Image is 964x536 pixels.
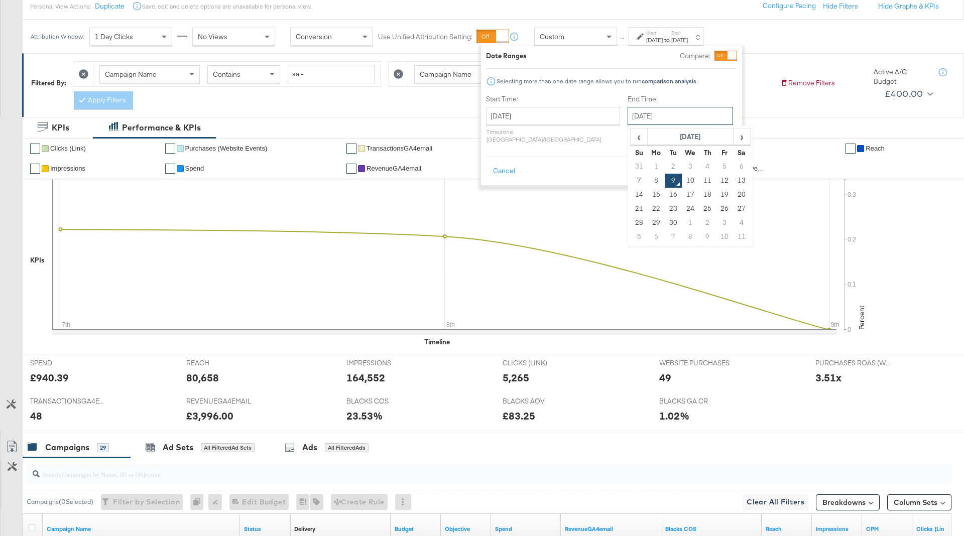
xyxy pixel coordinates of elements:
td: 14 [631,188,648,202]
input: Enter a search term [288,65,375,83]
div: Attribution Window: [30,33,84,40]
span: Spend [185,165,204,172]
div: Campaigns [45,442,89,453]
th: Fr [716,146,733,160]
span: Clear All Filters [747,496,804,508]
td: 5 [631,230,648,244]
td: 7 [665,230,682,244]
div: £3,996.00 [186,409,233,423]
div: Selecting more than one date range allows you to run . [496,78,698,85]
span: ↑ [618,37,628,40]
div: [DATE] [671,36,688,44]
th: Sa [733,146,750,160]
span: IMPRESSIONS [346,358,422,368]
span: ‹ [631,129,647,144]
strong: to [663,36,671,44]
button: Column Sets [887,494,951,510]
span: Impressions [50,165,85,172]
td: 20 [733,188,750,202]
span: Campaign Name [105,70,157,79]
td: 1 [648,160,665,174]
td: 4 [733,216,750,230]
a: ✔ [30,164,40,174]
div: KPIs [30,255,45,265]
td: 13 [733,174,750,188]
span: TRANSACTIONSGA4EMAIL [30,396,105,406]
span: WEBSITE PURCHASES [659,358,735,368]
div: Personal View Actions: [30,3,91,11]
div: All Filtered Ads [325,443,369,452]
td: 17 [682,188,699,202]
p: Timezone: [GEOGRAPHIC_DATA]/[GEOGRAPHIC_DATA] [486,128,620,143]
td: 22 [648,202,665,216]
th: Mo [648,146,665,160]
td: 15 [648,188,665,202]
td: 3 [716,216,733,230]
td: 3 [682,160,699,174]
div: Ads [302,442,317,453]
a: The number of times your ad was served. On mobile apps an ad is counted as served the first time ... [816,525,858,533]
div: 164,552 [346,370,385,385]
div: £940.39 [30,370,69,385]
label: Compare: [680,51,710,61]
td: 11 [699,174,716,188]
div: Filtered By: [31,78,66,88]
td: 11 [733,230,750,244]
button: Hide Filters [823,2,858,11]
td: 28 [631,216,648,230]
button: Hide Graphs & KPIs [878,2,939,11]
div: Active A/C Budget [874,67,929,86]
button: Remove Filters [780,78,835,88]
div: £400.00 [885,86,923,101]
th: Su [631,146,648,160]
button: Duplicate [95,2,125,11]
th: [DATE] [648,128,734,146]
text: Percent [857,306,866,330]
span: Conversion [296,32,332,41]
div: 0 [190,494,208,510]
td: 30 [665,216,682,230]
td: 23 [665,202,682,216]
div: [DATE] [646,36,663,44]
td: 19 [716,188,733,202]
a: The total amount spent to date. [495,525,557,533]
label: End: [671,30,688,36]
div: Campaigns ( 0 Selected) [27,497,93,506]
td: 8 [648,174,665,188]
span: BLACKS GA CR [659,396,735,406]
td: 8 [682,230,699,244]
span: REACH [186,358,262,368]
div: 23.53% [346,409,383,423]
td: 2 [665,160,682,174]
div: Timeline [424,337,450,347]
td: 5 [716,160,733,174]
td: 4 [699,160,716,174]
td: 10 [716,230,733,244]
span: Clicks (Link) [50,145,86,152]
a: Your campaign name. [47,525,236,533]
a: ✔ [165,164,175,174]
span: SPEND [30,358,105,368]
span: Custom [540,32,564,41]
span: CLICKS (LINK) [503,358,578,368]
span: REVENUEGA4EMAIL [186,396,262,406]
a: Transaction Revenue - The total sale revenue [565,525,657,533]
span: Purchases (Website Events) [185,145,268,152]
td: 26 [716,202,733,216]
div: Delivery [294,525,315,533]
span: RevenueGA4email [367,165,421,172]
a: The maximum amount you're willing to spend on your ads, on average each day or over the lifetime ... [395,525,437,533]
th: Th [699,146,716,160]
td: 10 [682,174,699,188]
th: Tu [665,146,682,160]
div: 49 [659,370,671,385]
label: Use Unified Attribution Setting: [378,32,472,42]
span: No Views [198,32,227,41]
input: Search Campaigns by Name, ID or Objective [40,460,867,480]
span: › [734,129,750,144]
span: PURCHASES ROAS (WEBSITE EVENTS) [815,358,891,368]
button: Cancel [486,162,522,180]
td: 6 [648,230,665,244]
div: 5,265 [503,370,529,385]
a: Shows the current state of your Ad Campaign. [244,525,286,533]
